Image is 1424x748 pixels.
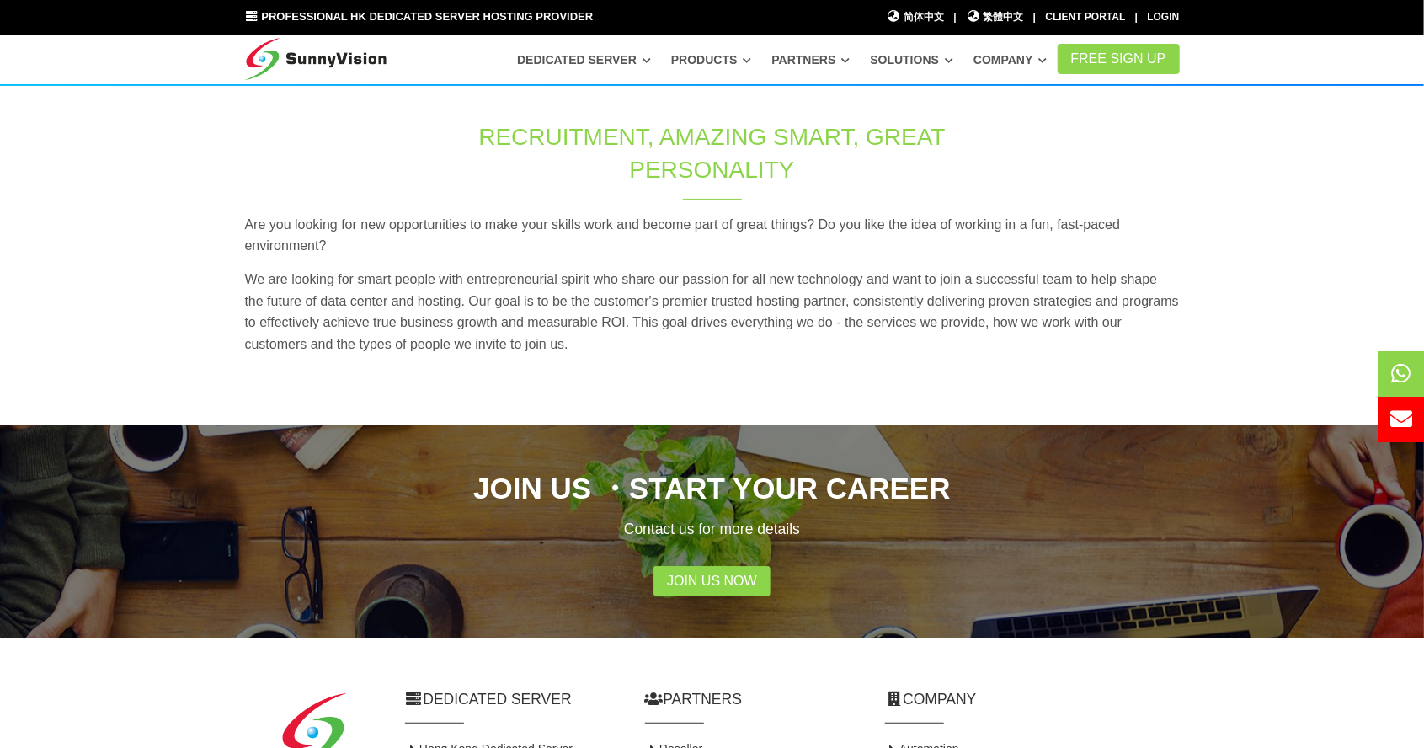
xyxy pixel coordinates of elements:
h2: Dedicated Server [405,689,620,710]
a: Partners [772,45,851,75]
a: Company [973,45,1048,75]
li: | [1033,9,1036,25]
a: FREE Sign Up [1058,44,1180,74]
h2: Join Us ・Start Your Career [245,467,1180,509]
p: Contact us for more details [245,517,1180,541]
a: Dedicated Server [517,45,651,75]
h2: Partners [645,689,860,710]
a: Join Us Now [653,566,771,596]
li: | [1135,9,1138,25]
a: 简体中文 [887,9,945,25]
p: We are looking for smart people with entrepreneurial spirit who share our passion for all new tec... [245,269,1180,355]
h1: Recruitment, Amazing Smart, Great Personality [432,120,993,186]
li: | [953,9,956,25]
a: 繁體中文 [966,9,1024,25]
a: Products [671,45,752,75]
a: Solutions [870,45,953,75]
p: Are you looking for new opportunities to make your skills work and become part of great things? D... [245,214,1180,257]
a: Client Portal [1046,11,1126,23]
span: Professional HK Dedicated Server Hosting Provider [261,10,593,23]
a: Login [1148,11,1180,23]
h2: Company [885,689,1180,710]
